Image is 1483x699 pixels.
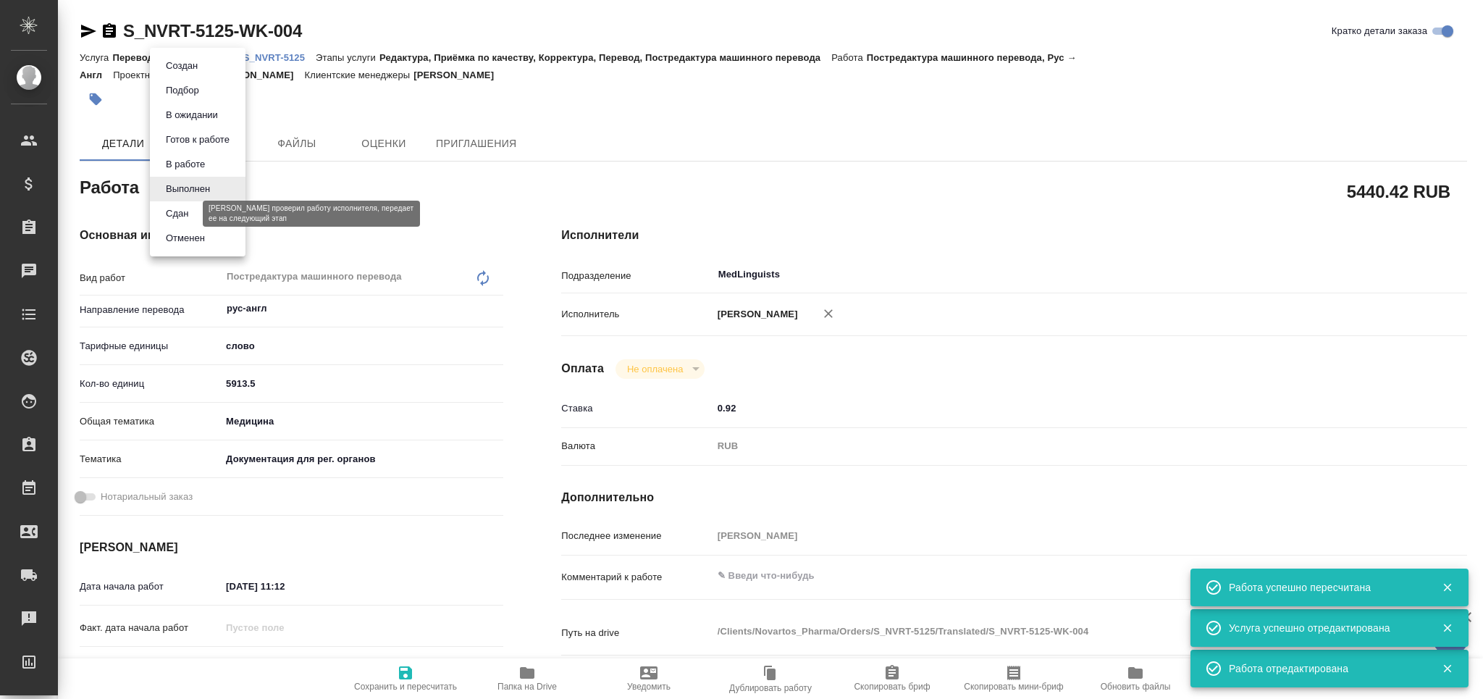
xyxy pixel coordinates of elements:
[161,206,193,222] button: Сдан
[161,132,234,148] button: Готов к работе
[161,181,214,197] button: Выполнен
[1432,662,1462,675] button: Закрыть
[161,83,203,99] button: Подбор
[161,230,209,246] button: Отменен
[161,58,202,74] button: Создан
[161,156,209,172] button: В работе
[1229,580,1420,595] div: Работа успешно пересчитана
[1229,621,1420,635] div: Услуга успешно отредактирована
[161,107,222,123] button: В ожидании
[1432,581,1462,594] button: Закрыть
[1432,621,1462,635] button: Закрыть
[1229,661,1420,676] div: Работа отредактирована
